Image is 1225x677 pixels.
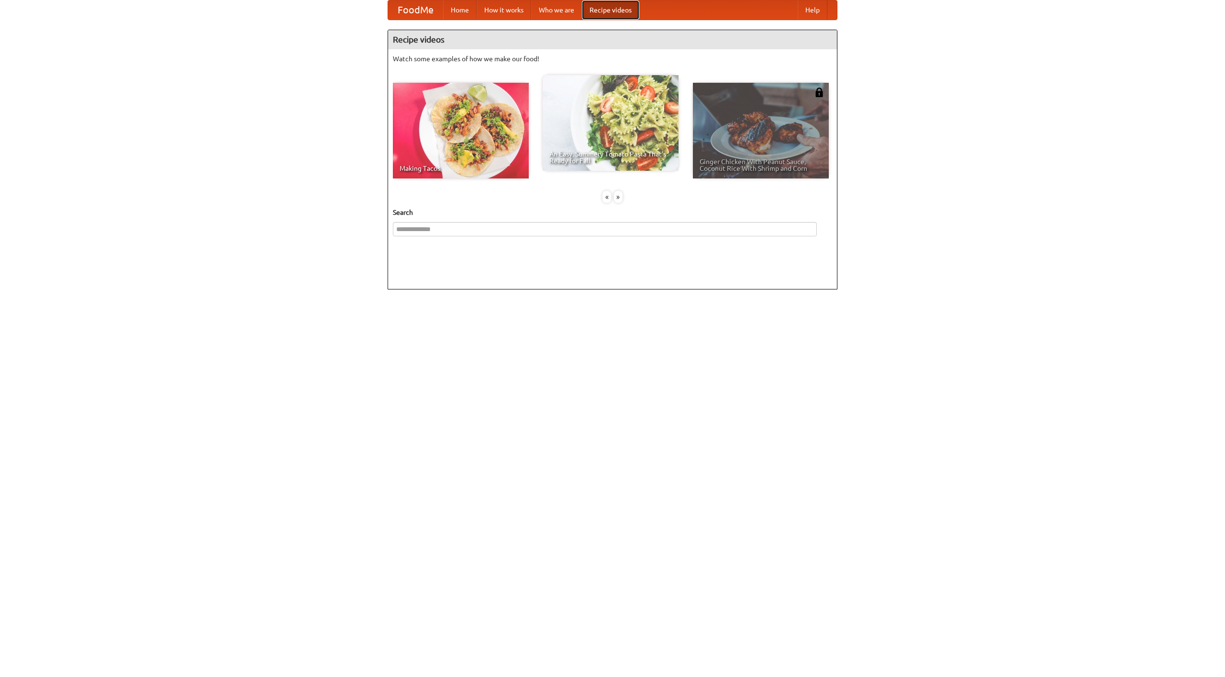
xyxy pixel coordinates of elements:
img: 483408.png [814,88,824,97]
p: Watch some examples of how we make our food! [393,54,832,64]
a: Making Tacos [393,83,529,178]
div: « [602,191,611,203]
a: Recipe videos [582,0,639,20]
a: Home [443,0,477,20]
h4: Recipe videos [388,30,837,49]
a: Who we are [531,0,582,20]
a: An Easy, Summery Tomato Pasta That's Ready for Fall [543,75,679,171]
a: How it works [477,0,531,20]
h5: Search [393,208,832,217]
span: Making Tacos [400,165,522,172]
a: FoodMe [388,0,443,20]
a: Help [798,0,827,20]
span: An Easy, Summery Tomato Pasta That's Ready for Fall [549,151,672,164]
div: » [614,191,623,203]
